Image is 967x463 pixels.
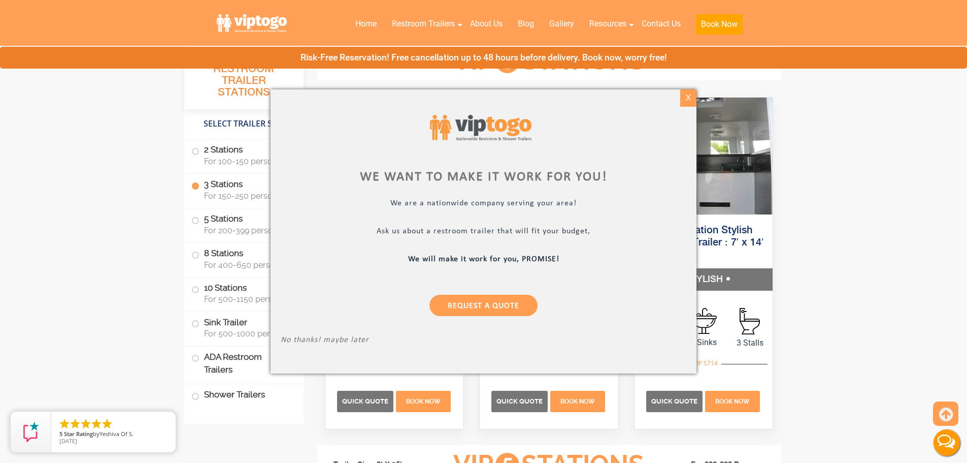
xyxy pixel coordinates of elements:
span: Yeshiva Of S. [99,430,134,438]
li:  [101,418,113,430]
span: 5 [59,430,62,438]
p: No thanks! maybe later [281,335,686,347]
img: Review Rating [21,422,41,442]
li:  [58,418,71,430]
b: We will make it work for you, PROMISE! [408,255,559,263]
div: We want to make it work for you! [281,171,686,183]
span: [DATE] [59,437,77,445]
button: Live Chat [926,422,967,463]
span: Star Rating [64,430,93,438]
p: We are a nationwide company serving your area! [281,199,686,210]
p: Ask us about a restroom trailer that will fit your budget, [281,227,686,238]
img: viptogo logo [430,115,531,141]
div: X [680,89,696,107]
li:  [69,418,81,430]
a: Request a Quote [429,295,538,316]
li:  [80,418,92,430]
span: by [59,431,168,438]
li:  [90,418,103,430]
